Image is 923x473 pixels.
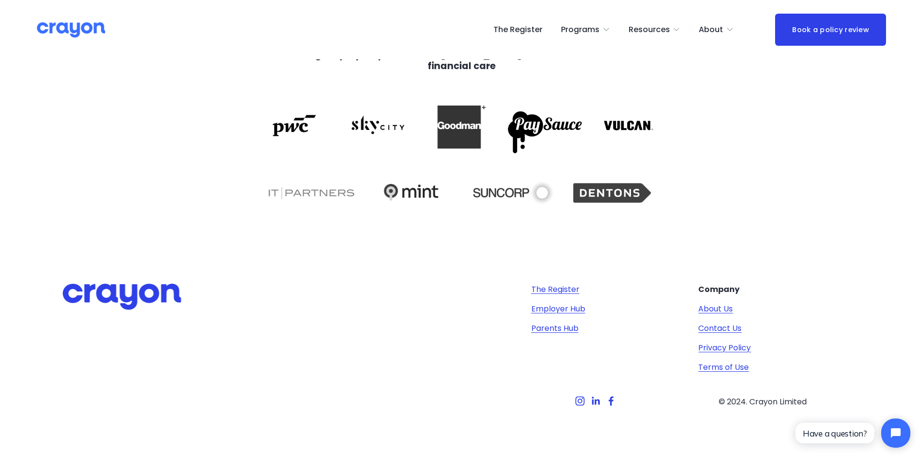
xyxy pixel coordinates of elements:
iframe: Tidio Chat [787,410,919,456]
a: folder dropdown [561,22,610,37]
a: About Us [698,303,733,315]
a: Privacy Policy [698,342,751,354]
span: About [699,23,723,37]
a: folder dropdown [629,22,681,37]
a: Instagram [575,396,585,406]
a: Facebook [606,396,616,406]
span: Programs [561,23,599,37]
a: The Register [493,22,543,37]
a: LinkedIn [591,396,600,406]
a: The Register [531,284,579,295]
a: Employer Hub [531,303,585,315]
span: Resources [629,23,670,37]
strong: Company [698,284,740,295]
strong: Leading employers partner with [PERSON_NAME] to raise the standard of financial care [282,48,643,73]
a: Parents Hub [531,323,579,334]
p: © 2024. Crayon Limited [698,396,827,408]
a: Book a policy review [775,14,886,45]
a: folder dropdown [699,22,734,37]
a: Contact Us [698,323,742,334]
img: Crayon [37,21,105,38]
a: Terms of Use [698,362,749,373]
